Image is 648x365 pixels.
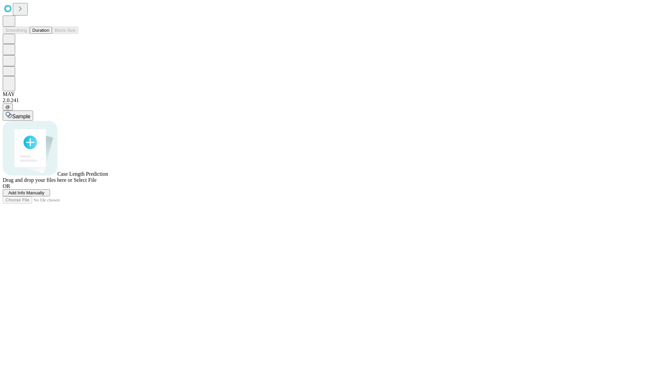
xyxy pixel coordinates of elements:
[3,111,33,121] button: Sample
[3,103,13,111] button: @
[5,104,10,109] span: @
[52,27,78,34] button: Block Size
[3,177,72,183] span: Drag and drop your files here or
[30,27,52,34] button: Duration
[57,171,108,177] span: Case Length Prediction
[74,177,97,183] span: Select File
[3,97,645,103] div: 2.0.241
[3,189,50,196] button: Add Info Manually
[12,114,30,119] span: Sample
[3,183,10,189] span: OR
[3,91,645,97] div: MAY
[8,190,45,195] span: Add Info Manually
[3,27,30,34] button: Smoothing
